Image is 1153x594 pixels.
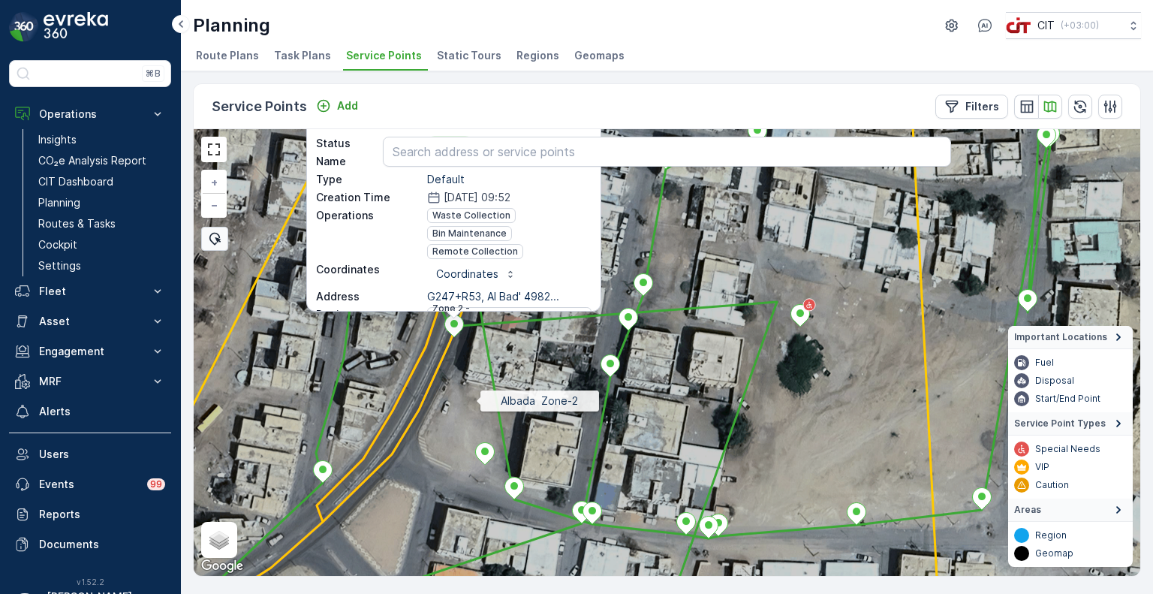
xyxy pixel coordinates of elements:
p: Fleet [39,284,141,299]
span: Areas [1014,504,1041,516]
p: CIT [1037,18,1055,33]
a: Zoom Out [203,194,225,216]
p: Asset [39,314,141,329]
button: Operations [9,99,171,129]
p: VIP [1035,461,1049,473]
summary: Service Point Types [1008,412,1133,436]
a: Layers [203,523,236,556]
p: Engagement [39,344,141,359]
p: CO₂e Analysis Report [38,153,146,168]
span: Regions [516,48,559,63]
span: Route Plans [196,48,259,63]
p: MRF [39,374,141,389]
p: CIT Dashboard [38,174,113,189]
p: Status [316,136,424,151]
p: Start/End Point [1035,393,1100,405]
button: Engagement [9,336,171,366]
span: Task Plans [274,48,331,63]
img: cit-logo_pOk6rL0.png [1006,17,1031,34]
p: Routes & Tasks [38,216,116,231]
p: Fuel [1035,357,1054,369]
p: Planning [193,14,270,38]
a: CIT Dashboard [32,171,171,192]
p: Users [39,447,165,462]
p: ID [316,118,424,133]
p: Settings [38,258,81,273]
p: Coordinates [436,267,498,282]
p: Caution [1035,479,1069,491]
span: Remote Collection [432,246,518,258]
div: Bulk Select [201,227,228,251]
img: logo_dark-DEwI_e13.png [44,12,108,42]
p: Add [337,98,358,113]
button: Asset [9,306,171,336]
p: Special Needs [1035,443,1100,455]
p: Events [39,477,138,492]
p: [DATE] 09:52 [444,190,510,205]
button: Coordinates [427,262,525,286]
p: Filters [965,99,999,114]
img: logo [9,12,39,42]
p: Cockpit [38,237,77,252]
button: Add [310,97,364,115]
span: v 1.52.2 [9,577,171,586]
span: Bin Maintenance [432,228,507,240]
p: Regions [316,307,424,322]
p: Name [316,154,424,169]
summary: Areas [1008,499,1133,522]
span: − [211,198,218,211]
p: 99 [149,478,163,491]
p: Disposal [1035,375,1074,387]
span: Important Locations [1014,331,1107,343]
a: Settings [32,255,171,276]
p: Alerts [39,404,165,419]
span: + [211,176,218,188]
a: Cockpit [32,234,171,255]
span: Waste Collection [432,210,510,222]
summary: Important Locations [1008,326,1133,349]
a: Routes & Tasks [32,213,171,234]
p: Active [432,136,468,151]
input: Search address or service points [383,137,951,167]
a: Zoom In [203,171,225,194]
p: Documents [39,537,165,552]
p: Planning [38,195,80,210]
span: Geomaps [574,48,625,63]
a: Open this area in Google Maps (opens a new window) [197,556,247,576]
a: Events99 [9,469,171,499]
a: Documents [9,529,171,559]
img: Google [197,556,247,576]
p: Creation Time [316,190,424,205]
span: Service Point Types [1014,418,1106,430]
p: Operations [316,208,424,223]
p: Operations [39,107,141,122]
p: G247+R53, Al Bad' 4982... [427,289,592,304]
button: Fleet [9,276,171,306]
p: ( +03:00 ) [1061,20,1099,32]
button: Filters [935,95,1008,119]
a: View Fullscreen [203,138,225,161]
button: MRF [9,366,171,397]
button: CIT(+03:00) [1006,12,1141,39]
a: Insights [32,129,171,150]
span: Static Tours [437,48,501,63]
a: Alerts [9,397,171,427]
p: Coordinates [316,262,424,277]
a: CO₂e Analysis Report [32,150,171,171]
span: Service Points [346,48,422,63]
p: Default [427,172,592,187]
p: Region [1035,529,1067,541]
p: Reports [39,507,165,522]
p: Insights [38,132,77,147]
span: Zone 2 - [GEOGRAPHIC_DATA]Area C [432,303,586,327]
p: Service Points [212,96,307,117]
p: Type [316,172,424,187]
a: Users [9,439,171,469]
div: 198213 [427,118,592,133]
a: Reports [9,499,171,529]
p: Geomap [1035,547,1073,559]
a: Planning [32,192,171,213]
p: ⌘B [146,68,161,80]
p: Address [316,289,424,304]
